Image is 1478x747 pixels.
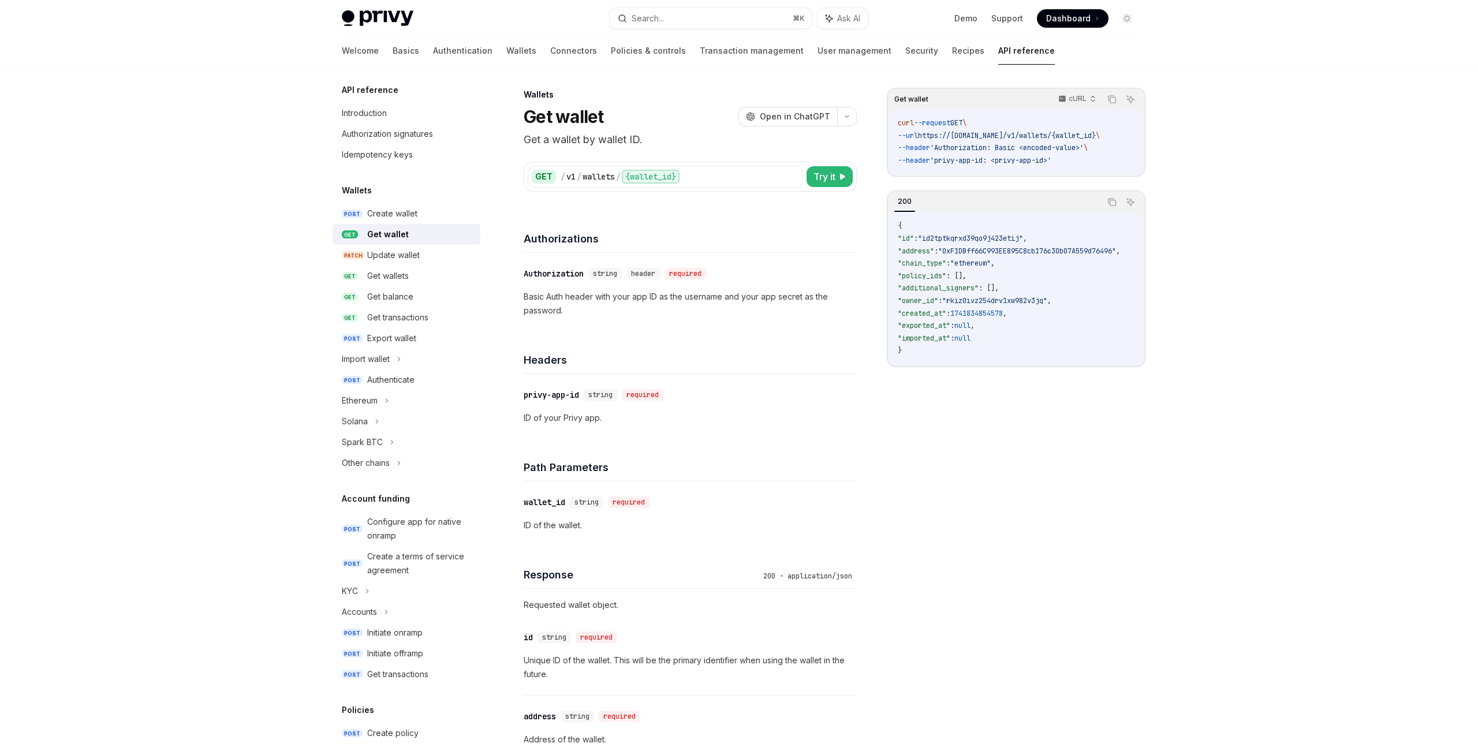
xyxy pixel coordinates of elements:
p: Requested wallet object. [524,598,857,612]
p: Get a wallet by wallet ID. [524,132,857,148]
a: POSTCreate policy [333,723,480,744]
a: POSTExport wallet [333,328,480,349]
span: "policy_ids" [898,271,946,281]
button: Search...⌘K [610,8,812,29]
a: Demo [954,13,977,24]
div: Idempotency keys [342,148,413,162]
div: KYC [342,584,358,598]
span: Ask AI [837,13,860,24]
a: Policies & controls [611,37,686,65]
a: Transaction management [700,37,804,65]
span: "created_at" [898,309,946,318]
a: Authorization signatures [333,124,480,144]
a: Authentication [433,37,492,65]
span: Open in ChatGPT [760,111,830,122]
span: POST [342,376,363,384]
span: \ [1096,131,1100,140]
h1: Get wallet [524,106,604,127]
a: GETGet wallet [333,224,480,245]
a: POSTInitiate onramp [333,622,480,643]
span: POST [342,210,363,218]
div: Authorization [524,268,584,279]
span: --header [898,156,930,165]
span: Try it [813,170,835,184]
div: Import wallet [342,352,390,366]
div: Configure app for native onramp [367,515,473,543]
span: POST [342,525,363,533]
span: "ethereum" [950,259,991,268]
span: "additional_signers" [898,283,979,293]
span: : [], [979,283,999,293]
div: Export wallet [367,331,416,345]
a: Basics [393,37,419,65]
span: } [898,346,902,355]
span: curl [898,118,914,128]
div: Create policy [367,726,419,740]
a: POSTCreate a terms of service agreement [333,546,480,581]
span: header [631,269,655,278]
span: : [], [946,271,966,281]
span: string [565,712,589,721]
span: \ [1084,143,1088,152]
div: Initiate onramp [367,626,423,640]
span: Dashboard [1046,13,1091,24]
span: : [946,309,950,318]
div: required [665,268,706,279]
a: POSTGet transactions [333,664,480,685]
div: 200 [894,195,915,208]
a: GETGet wallets [333,266,480,286]
div: 200 - application/json [759,570,857,582]
div: {wallet_id} [622,170,680,184]
p: Unique ID of the wallet. This will be the primary identifier when using the wallet in the future. [524,653,857,681]
span: : [938,296,942,305]
div: Get balance [367,290,413,304]
span: "id2tptkqrxd39qo9j423etij" [918,234,1023,243]
span: "imported_at" [898,334,950,343]
span: GET [950,118,962,128]
div: Get transactions [367,667,428,681]
span: PATCH [342,251,365,260]
a: Recipes [952,37,984,65]
button: Ask AI [818,8,868,29]
button: Ask AI [1123,195,1138,210]
a: API reference [998,37,1055,65]
span: "rkiz0ivz254drv1xw982v3jq" [942,296,1047,305]
span: string [542,633,566,642]
h5: API reference [342,83,398,97]
a: Introduction [333,103,480,124]
span: string [588,390,613,399]
span: : [946,259,950,268]
span: , [1023,234,1027,243]
div: Update wallet [367,248,420,262]
span: "chain_type" [898,259,946,268]
span: , [1047,296,1051,305]
span: --url [898,131,918,140]
div: Authorization signatures [342,127,433,141]
span: GET [342,272,358,281]
div: required [576,632,617,643]
span: POST [342,559,363,568]
h4: Response [524,567,759,582]
a: Welcome [342,37,379,65]
span: POST [342,649,363,658]
span: "0xF1DBff66C993EE895C8cb176c30b07A559d76496" [938,246,1116,256]
div: Spark BTC [342,435,383,449]
span: : [950,321,954,330]
span: null [954,334,971,343]
p: cURL [1069,94,1087,103]
span: null [954,321,971,330]
button: Try it [807,166,853,187]
span: ⌘ K [793,14,805,23]
span: 'Authorization: Basic <encoded-value>' [930,143,1084,152]
span: --header [898,143,930,152]
span: POST [342,629,363,637]
h4: Authorizations [524,231,857,246]
a: POSTCreate wallet [333,203,480,224]
span: , [1116,246,1120,256]
h5: Policies [342,703,374,717]
div: v1 [566,171,576,182]
span: POST [342,334,363,343]
h4: Headers [524,352,857,368]
div: / [616,171,621,182]
a: User management [818,37,891,65]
